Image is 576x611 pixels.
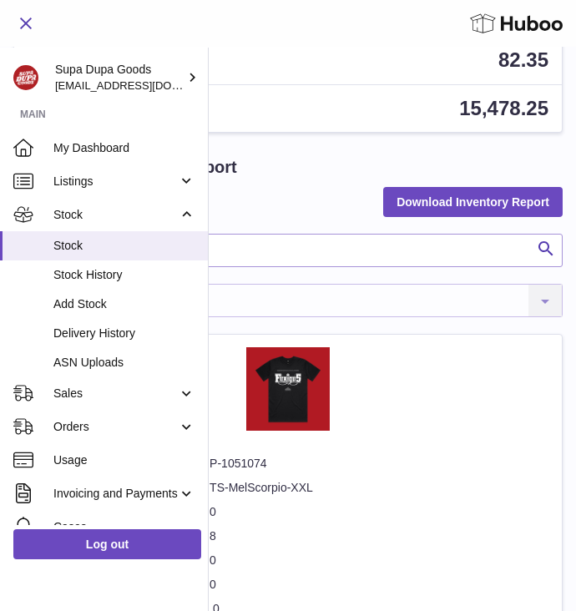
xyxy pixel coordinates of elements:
span: Listings [53,174,178,189]
dd: TS-MelScorpio-XXL [210,480,549,496]
span: Usage [53,452,195,468]
td: 0 [27,577,549,601]
div: Supa Dupa Goods [55,62,184,93]
span: 15,478.25 [459,97,548,119]
span: 82.35 [498,48,548,71]
span: [EMAIL_ADDRESS][DOMAIN_NAME] [55,78,239,92]
span: Sales [53,386,178,401]
span: Stock History [53,267,195,283]
a: AVAILABLE Stock Total 15,478.25 [14,85,562,132]
td: 0 [27,504,549,528]
span: Invoicing and Payments [53,486,178,502]
span: Orders [53,419,178,435]
span: Delivery History [53,326,195,341]
span: Add Stock [53,296,195,312]
img: product image [246,347,330,431]
span: Stock [53,207,178,223]
img: hello@slayalldayofficial.com [13,65,38,90]
a: Log out [13,529,201,559]
button: Download Inventory Report [383,187,563,217]
dd: P-1051074 [210,456,549,472]
td: 0 [27,553,549,577]
span: Cases [53,519,195,535]
td: 8 [27,528,549,553]
span: ASN Uploads [53,355,195,371]
a: Total sales 82.35 [14,37,562,83]
span: My Dashboard [53,140,195,156]
span: Stock [53,238,195,254]
h1: My Huboo - Inventory report [13,156,563,179]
